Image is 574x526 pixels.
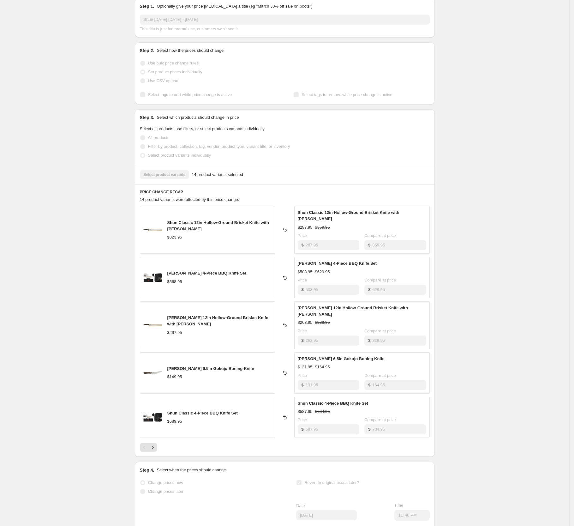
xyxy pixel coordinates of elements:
[298,233,307,238] span: Price
[298,319,313,326] div: $263.95
[368,243,370,247] span: $
[140,126,265,131] span: Select all products, use filters, or select products variants individually
[315,224,330,231] strike: $359.95
[192,172,243,178] span: 14 product variants selected
[148,92,232,97] span: Select tags to add while price change is active
[148,70,202,74] span: Set product prices individually
[140,443,157,452] nav: Pagination
[364,373,396,378] span: Compare at price
[394,503,403,508] span: Time
[298,329,307,333] span: Price
[298,401,368,406] span: Shun Classic 4-Piece BBQ Knife Set
[394,510,430,521] input: 12:00
[298,224,313,231] div: $287.95
[143,268,162,287] img: swts0450_1_80x.jpg
[298,373,307,378] span: Price
[315,319,330,326] strike: $329.95
[167,418,182,425] div: $689.95
[167,234,182,240] div: $323.95
[368,338,370,343] span: $
[148,144,290,149] span: Filter by product, collection, tag, vendor, product type, variant title, or inventory
[140,47,154,54] h2: Step 2.
[167,330,182,336] div: $297.95
[298,210,399,221] span: Shun Classic 12in Hollow-Ground Brisket Knife with [PERSON_NAME]
[302,287,304,292] span: $
[298,269,313,275] div: $503.95
[302,92,392,97] span: Select tags to remove while price change is active
[364,233,396,238] span: Compare at price
[143,316,162,335] img: swt0778_1_80x.jpg
[148,135,170,140] span: All products
[167,220,269,231] span: Shun Classic 12in Hollow-Ground Brisket Knife with [PERSON_NAME]
[140,15,430,25] input: 30% off holiday sale
[157,47,224,54] p: Select how the prices should change
[364,329,396,333] span: Compare at price
[148,78,178,83] span: Use CSV upload
[315,269,330,275] strike: $629.95
[368,287,370,292] span: $
[167,271,247,275] span: [PERSON_NAME] 4-Piece BBQ Knife Set
[140,114,154,121] h2: Step 3.
[143,363,162,382] img: swt0743_1_80x.jpg
[298,364,313,370] div: $131.95
[148,489,184,494] span: Change prices later
[298,417,307,422] span: Price
[368,383,370,387] span: $
[167,315,268,326] span: [PERSON_NAME] 12in Hollow-Ground Brisket Knife with [PERSON_NAME]
[157,3,312,9] p: Optionally give your price [MEDICAL_DATA] a title (eg "March 30% off sale on boots")
[140,467,154,473] h2: Step 4.
[298,305,408,317] span: [PERSON_NAME] 12in Hollow-Ground Brisket Knife with [PERSON_NAME]
[315,364,330,370] strike: $164.95
[140,27,238,31] span: This title is just for internal use, customers won't see it
[167,366,254,371] span: [PERSON_NAME] 6.5in Gokujo Boning Knife
[315,408,330,415] strike: $734.95
[298,278,307,282] span: Price
[167,411,238,415] span: Shun Classic 4-Piece BBQ Knife Set
[302,383,304,387] span: $
[140,190,430,195] h6: PRICE CHANGE RECAP
[364,417,396,422] span: Compare at price
[148,153,211,158] span: Select product variants individually
[364,278,396,282] span: Compare at price
[302,338,304,343] span: $
[148,61,199,65] span: Use bulk price change rules
[148,443,157,452] button: Next
[304,480,359,485] span: Revert to original prices later?
[296,510,357,520] input: 8/19/2025
[143,408,162,427] img: dms0450_1_80x.jpg
[298,261,377,266] span: [PERSON_NAME] 4-Piece BBQ Knife Set
[140,197,239,202] span: 14 product variants were affected by this price change:
[167,279,182,285] div: $568.95
[157,467,226,473] p: Select when the prices should change
[302,243,304,247] span: $
[140,3,154,9] h2: Step 1.
[143,221,162,239] img: dm0778_1_80x.jpg
[148,480,183,485] span: Change prices now
[298,356,385,361] span: [PERSON_NAME] 6.5in Gokujo Boning Knife
[157,114,239,121] p: Select which products should change in price
[167,374,182,380] div: $149.95
[298,408,313,415] div: $587.95
[296,503,305,508] span: Date
[368,427,370,432] span: $
[302,427,304,432] span: $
